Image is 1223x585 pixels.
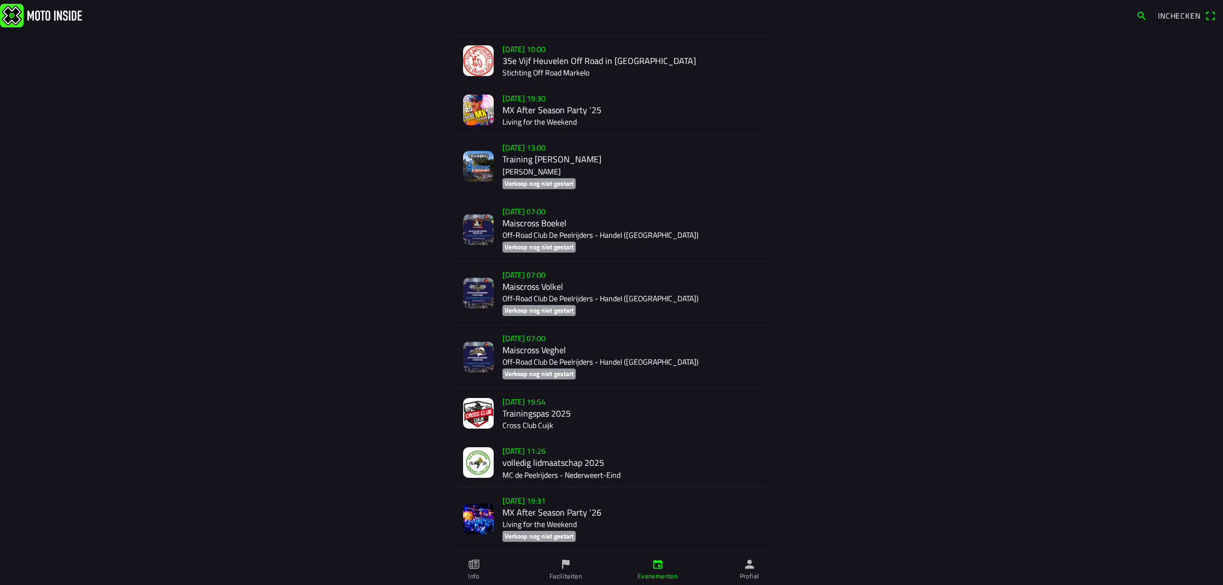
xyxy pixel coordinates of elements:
[463,214,494,245] img: XbRrYeqjX6RoNa9GiOPfnf7iQUAKusBh4upS6KNz.png
[463,151,494,182] img: N3lxsS6Zhak3ei5Q5MtyPEvjHqMuKUUTBqHB2i4g.png
[463,342,494,372] img: Qzz3XpJe9CX2fo2R8mU2NtGNOJF1HLEIYfRzcqV9.png
[1152,6,1221,25] a: Incheckenqr scanner
[454,325,769,389] a: [DATE] 07:00Maiscross VeghelOff-Road Club De Peelrijders - Handel ([GEOGRAPHIC_DATA])Verkoop nog ...
[740,571,759,581] ion-label: Profiel
[652,558,664,570] ion-icon: calendar
[549,571,582,581] ion-label: Faciliteiten
[560,558,572,570] ion-icon: flag
[454,134,769,198] a: [DATE] 13:00Training [PERSON_NAME][PERSON_NAME]Verkoop nog niet gestart
[468,558,480,570] ion-icon: paper
[454,262,769,325] a: [DATE] 07:00Maiscross VolkelOff-Road Club De Peelrijders - Handel ([GEOGRAPHIC_DATA])Verkoop nog ...
[463,447,494,478] img: aAdPnaJ0eM91CyR0W3EJwaucQemX36SUl3ujApoD.jpeg
[463,45,494,76] img: s4AcrYMSiCGV2JtRADuiX8iGqUdYBWZIKJSM0rGg.jpg
[637,571,677,581] ion-label: Evenementen
[454,198,769,262] a: [DATE] 07:00Maiscross BoekelOff-Road Club De Peelrijders - Handel ([GEOGRAPHIC_DATA])Verkoop nog ...
[463,504,494,534] img: OZAm4MUJqgPyD1hxDp0QniWjSiMBFQQequRo5IJA.jpg
[744,558,756,570] ion-icon: person
[454,36,769,85] a: [DATE] 10:0035e Vijf Heuvelen Off Road in [GEOGRAPHIC_DATA]Stichting Off Road Markelo
[463,398,494,429] img: vKiD6aWk1KGCV7kxOazT7ShHwSDtaq6zenDXxJPe.jpeg
[468,571,479,581] ion-label: Info
[463,95,494,125] img: nqVhSEMm0oGWIiHINRF7tXupscyUTRW0RIiYPtwh.jpg
[454,85,769,134] a: [DATE] 19:30MX After Season Party ‘25Living for the Weekend
[463,278,494,308] img: jKQ4Bu17442Pg5V7PweO1zYUWtn6oJrCjWyKa3DF.png
[1158,10,1201,21] span: Inchecken
[454,389,769,438] a: [DATE] 19:54Trainingspas 2025Cross Club Cuijk
[1131,6,1152,25] a: search
[454,488,769,551] a: [DATE] 19:31MX After Season Party ‘26Living for the WeekendVerkoop nog niet gestart
[454,438,769,487] a: [DATE] 11:26volledig lidmaatschap 2025MC de Peelrijders - Nederweert-Eind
